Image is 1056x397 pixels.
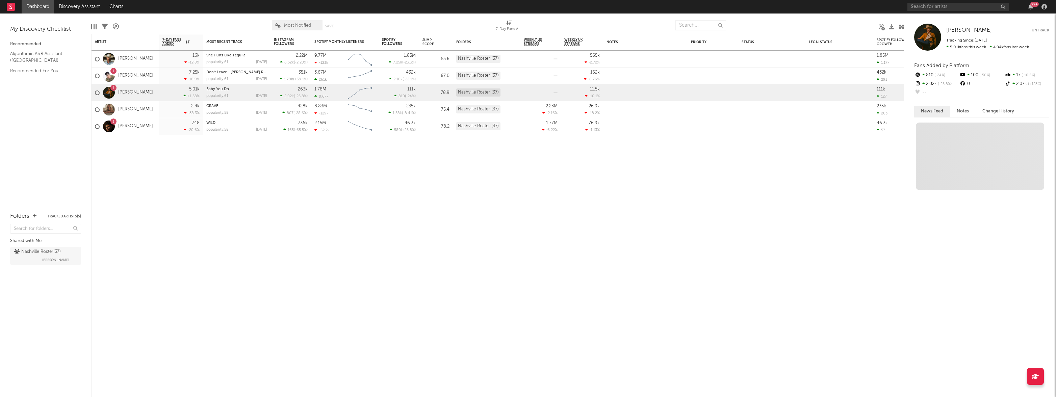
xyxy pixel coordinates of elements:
div: ( ) [390,128,416,132]
div: Nashville Roster (37) [456,72,500,80]
div: 7-Day Fans Added (7-Day Fans Added) [496,17,523,36]
div: 1.85M [877,53,888,58]
div: -129k [314,111,329,115]
div: Folders [456,40,507,44]
a: [PERSON_NAME] [118,90,153,96]
div: 111k [877,87,885,91]
div: 1.17k [877,60,890,65]
div: 57 [877,128,885,132]
a: Nashville Roster(37)[PERSON_NAME] [10,247,81,265]
div: popularity: 58 [206,111,229,115]
div: 1.77M [546,121,558,125]
svg: Chart title [345,101,375,118]
span: -65.5 % [295,128,307,132]
div: 0 [959,80,1004,88]
span: Tracking Since: [DATE] [946,38,987,43]
span: 7-Day Fans Added [162,38,184,46]
div: 46.3k [405,121,416,125]
div: Nashville Roster (37) [456,105,500,113]
div: 810 [914,71,959,80]
div: 67.0 [422,72,449,80]
button: Tracked Artists(5) [48,215,81,218]
div: 2.4k [191,104,200,108]
div: Baby You Do [206,87,267,91]
span: -10.5 % [1021,74,1035,77]
input: Search... [675,20,726,30]
div: 351k [299,70,308,75]
div: popularity: 61 [206,60,228,64]
div: 428k [298,104,308,108]
div: -18.9 % [184,77,200,81]
div: 2.02k [914,80,959,88]
div: Nashville Roster (37) [456,88,500,97]
button: Save [325,24,334,28]
div: -6.22 % [542,128,558,132]
div: -18.2 % [585,111,600,115]
div: Don't Leave - Jolene Remix [206,71,267,74]
div: 1.78M [314,87,326,91]
button: Untrack [1032,27,1049,34]
span: Weekly UK Streams [564,38,590,46]
div: 291 [877,77,887,82]
div: 76.9k [589,121,600,125]
div: Nashville Roster (37) [456,122,500,130]
div: 9.77M [314,53,327,58]
div: ( ) [388,111,416,115]
div: Spotify Followers [382,38,406,46]
div: 75.4 [422,106,449,114]
div: Recommended [10,40,81,48]
div: -6.76 % [584,77,600,81]
div: Priority [691,40,718,44]
div: +1.58 % [183,94,200,98]
div: [DATE] [256,94,267,98]
span: -25.8 % [937,82,952,86]
a: [PERSON_NAME] [946,27,992,34]
div: [DATE] [256,77,267,81]
a: Don't Leave - [PERSON_NAME] Remix [206,71,272,74]
span: Most Notified [284,23,311,28]
span: 2.16k [393,78,403,81]
span: 2.02k [284,95,294,98]
div: 127 [877,94,887,99]
div: ( ) [280,60,308,64]
div: 235k [877,104,886,108]
a: WILD [206,121,215,125]
span: 810 [398,95,405,98]
div: 748 [192,121,200,125]
div: 203 [877,111,887,115]
div: 11.5k [590,87,600,91]
div: Edit Columns [91,17,97,36]
button: Notes [950,106,976,117]
span: +123 % [1027,82,1041,86]
input: Search for folders... [10,224,81,234]
span: -50 % [978,74,990,77]
button: 99+ [1028,4,1033,9]
div: Status [742,40,785,44]
div: 5.01k [189,87,200,91]
div: Notes [607,40,674,44]
div: A&R Pipeline [113,17,119,36]
div: 99 + [1030,2,1039,7]
div: 53.6 [422,55,449,63]
div: Nashville Roster ( 37 ) [14,248,61,256]
div: Artist [95,40,146,44]
div: 261k [314,77,327,82]
div: 3.67M [314,70,327,75]
div: 235k [406,104,416,108]
div: 1.85M [404,53,416,58]
a: [PERSON_NAME] [118,124,153,129]
a: Algorithmic A&R Assistant ([GEOGRAPHIC_DATA]) [10,50,74,64]
div: -2.16 % [542,111,558,115]
div: Instagram Followers [274,38,298,46]
span: -25.8 % [295,95,307,98]
span: -23.3 % [403,61,415,64]
span: -2.28 % [295,61,307,64]
div: ( ) [280,94,308,98]
div: Nashville Roster (37) [456,55,500,63]
div: 26.9k [589,104,600,108]
button: Change History [976,106,1021,117]
div: Folders [10,212,29,220]
div: ( ) [282,111,308,115]
div: -38.3 % [184,111,200,115]
a: Recommended For You [10,67,74,75]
